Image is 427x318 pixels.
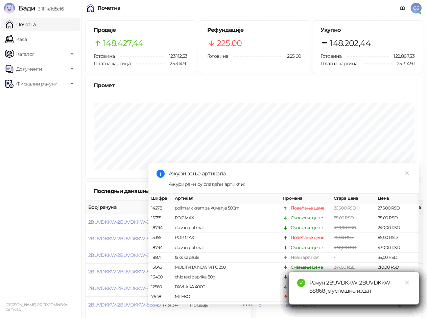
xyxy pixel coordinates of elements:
[334,225,356,230] span: 430,00 RSD
[103,37,143,50] span: 148.427,44
[375,203,419,213] td: 275,00 RSD
[86,201,160,214] th: Број рачуна
[330,37,371,50] span: 148.202,44
[148,213,172,223] td: 15355
[148,263,172,272] td: 15045
[172,233,280,243] td: POP MAX
[207,53,228,59] span: Готовина
[157,170,165,178] span: info-circle
[375,233,419,243] td: 85,00 RSD
[172,263,280,272] td: MULTIVITA NEW VIT C 250
[169,170,411,178] div: Ажурирање артикала
[148,233,172,243] td: 15355
[291,224,323,231] div: Смањење цене
[35,6,64,12] span: 3.11.1-a1d5cf6
[392,60,414,67] span: 25.314,91
[282,52,301,60] span: 225,00
[375,194,419,203] th: Цена
[88,302,161,308] button: 2BUVDKKW-2BUVDKKW-88849
[165,60,187,67] span: 25.314,91
[94,26,188,34] h5: Продаје
[172,213,280,223] td: POP MAX
[164,52,188,60] span: 123.112,53
[334,235,354,240] span: 75,00 RSD
[18,4,35,12] span: Бади
[88,252,160,258] button: 2BUVDKKW-2BUVDKKW-88852
[291,205,325,212] div: Повећање цене
[331,194,375,203] th: Стара цена
[16,77,57,91] span: Фискални рачуни
[411,3,422,14] span: GS
[88,219,160,225] button: 2BUVDKKW-2BUVDKKW-88854
[207,26,301,34] h5: Рефундације
[172,194,280,203] th: Артикал
[403,170,411,177] a: Close
[5,18,36,31] a: Почетна
[397,3,408,14] a: Документација
[172,302,280,312] td: PLANINSKI1,5L
[297,279,305,287] span: check-circle
[148,223,172,233] td: 18794
[148,272,172,282] td: 16400
[321,26,414,34] h5: Укупно
[88,285,160,291] button: 2BUVDKKW-2BUVDKKW-88850
[16,47,34,61] span: Каталог
[148,282,172,292] td: 12560
[172,272,280,282] td: chio red paprika 80g
[375,223,419,233] td: 240,00 RSD
[217,37,242,50] span: 225,00
[291,254,319,261] div: Нови артикал
[280,194,331,203] th: Промена
[309,279,411,295] div: Рачун 2BUVDKKW-2BUVDKKW-88868 је успешно издат
[94,187,183,195] div: Последњи данашњи рачуни
[148,253,172,263] td: 18871
[375,243,419,252] td: 430,00 RSD
[334,245,357,250] span: 440,00 RSD
[291,264,323,271] div: Смањење цене
[172,292,280,302] td: MLEKO
[405,171,409,176] span: close
[94,81,414,90] div: Промет
[331,253,375,263] td: -
[88,269,159,275] button: 2BUVDKKW-2BUVDKKW-88851
[321,53,341,59] span: Готовина
[148,203,172,213] td: 14278
[94,60,131,67] span: Платна картица
[375,263,419,272] td: 210,00 RSD
[16,62,42,76] span: Документи
[321,60,357,67] span: Платна картица
[375,213,419,223] td: 75,00 RSD
[291,215,323,221] div: Смањење цене
[94,53,115,59] span: Готовина
[172,223,280,233] td: duvan pal mal
[148,194,172,203] th: Шифра
[334,215,354,220] span: 85,00 RSD
[148,302,172,312] td: 7644
[172,203,280,213] td: polimark krem za kuvanje 500ml
[291,234,325,241] div: Повећање цене
[5,32,27,46] a: Каса
[172,282,280,292] td: PAVLAKA 400G
[403,279,411,286] a: Close
[389,52,414,60] span: 122.887,53
[172,243,280,252] td: duvan pal mal
[148,292,172,302] td: 7648
[291,244,323,251] div: Смањење цене
[334,205,356,211] span: 265,00 RSD
[97,5,121,11] div: Почетна
[88,236,160,242] button: 2BUVDKKW-2BUVDKKW-88853
[375,253,419,263] td: 35,00 RSD
[169,180,411,188] div: Ажурирани су следећи артикли:
[405,280,409,285] span: close
[5,302,67,312] small: [PERSON_NAME] PR TRGOVINSKA RADNJA
[4,3,15,14] img: Logo
[172,253,280,263] td: faks kapsule
[148,243,172,252] td: 18794
[334,265,356,270] span: 247,00 RSD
